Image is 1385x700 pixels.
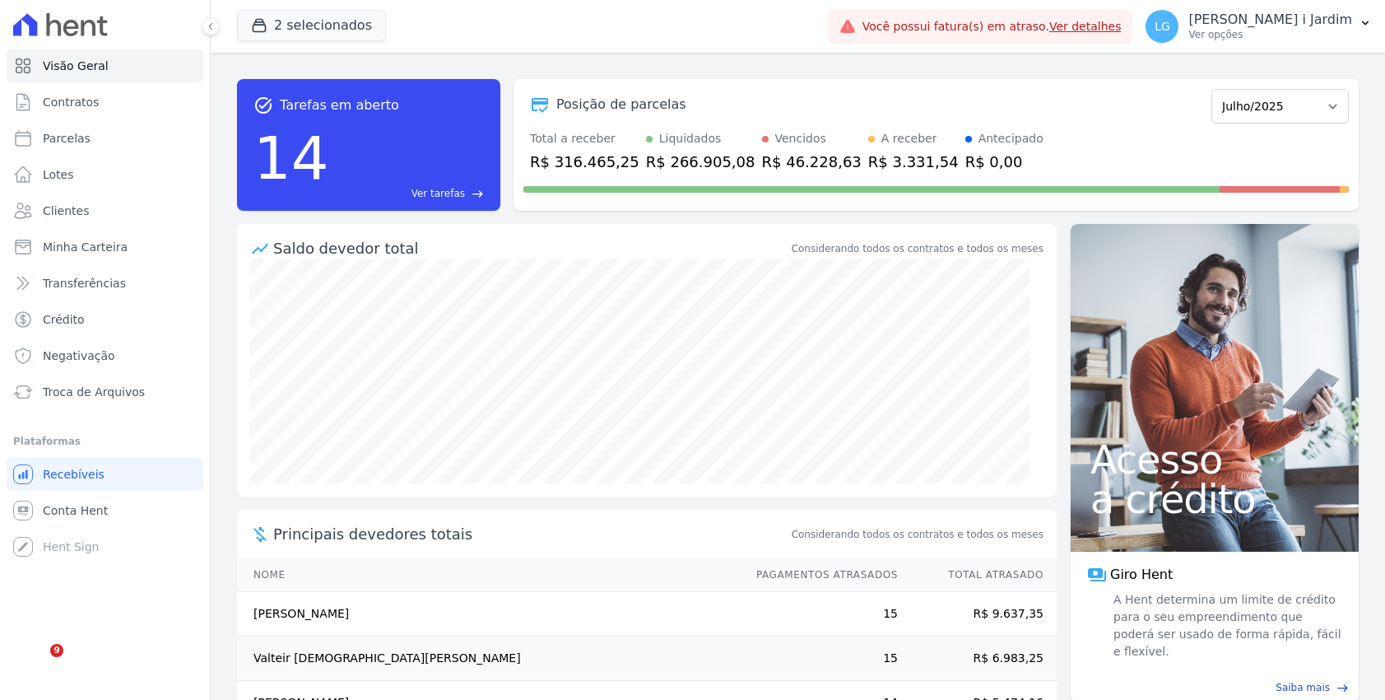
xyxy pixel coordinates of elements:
[43,130,91,147] span: Parcelas
[43,502,108,519] span: Conta Hent
[43,348,115,364] span: Negativação
[1110,591,1342,660] span: A Hent determina um limite de crédito para o seu empreendimento que poderá ser usado de forma ráp...
[336,186,484,201] a: Ver tarefas east
[43,166,74,183] span: Lotes
[978,130,1043,147] div: Antecipado
[741,637,899,681] td: 15
[792,527,1043,542] span: Considerando todos os contratos e todos os meses
[530,130,639,147] div: Total a receber
[13,432,197,451] div: Plataformas
[50,644,63,657] span: 9
[1110,565,1173,585] span: Giro Hent
[7,231,203,264] a: Minha Carteira
[43,311,85,328] span: Crédito
[7,303,203,336] a: Crédito
[762,151,862,173] div: R$ 46.228,63
[1276,680,1330,695] span: Saiba mais
[253,96,273,115] span: task_alt
[7,158,203,191] a: Lotes
[881,130,937,147] div: A receber
[7,458,203,491] a: Recebíveis
[1336,682,1349,694] span: east
[1081,680,1349,695] a: Saiba mais east
[646,151,755,173] div: R$ 266.905,08
[472,188,484,200] span: east
[556,95,686,114] div: Posição de parcelas
[43,275,126,292] span: Transferências
[899,592,1057,637] td: R$ 9.637,35
[1090,440,1339,479] span: Acesso
[7,376,203,408] a: Troca de Arquivos
[43,466,105,483] span: Recebíveis
[273,237,788,259] div: Saldo devedor total
[965,151,1043,173] div: R$ 0,00
[1090,479,1339,519] span: a crédito
[530,151,639,173] div: R$ 316.465,25
[280,96,399,115] span: Tarefas em aberto
[7,339,203,372] a: Negativação
[792,241,1043,256] div: Considerando todos os contratos e todos os meses
[862,18,1122,35] span: Você possui fatura(s) em atraso.
[273,523,788,545] span: Principais devedores totais
[7,86,203,119] a: Contratos
[1049,20,1122,33] a: Ver detalhes
[43,58,109,74] span: Visão Geral
[1188,12,1352,28] p: [PERSON_NAME] i Jardim
[237,637,741,681] td: Valteir [DEMOGRAPHIC_DATA][PERSON_NAME]
[253,115,329,201] div: 14
[7,49,203,82] a: Visão Geral
[7,494,203,527] a: Conta Hent
[43,384,145,400] span: Troca de Arquivos
[16,644,56,684] iframe: Intercom live chat
[7,267,203,300] a: Transferências
[741,558,899,592] th: Pagamentos Atrasados
[237,10,386,41] button: 2 selecionados
[775,130,826,147] div: Vencidos
[7,122,203,155] a: Parcelas
[43,94,99,110] span: Contratos
[237,558,741,592] th: Nome
[237,592,741,637] td: [PERSON_NAME]
[741,592,899,637] td: 15
[43,239,128,255] span: Minha Carteira
[43,203,89,219] span: Clientes
[411,186,465,201] span: Ver tarefas
[7,194,203,227] a: Clientes
[1132,3,1385,49] button: LG [PERSON_NAME] i Jardim Ver opções
[868,151,959,173] div: R$ 3.331,54
[1155,21,1170,32] span: LG
[899,558,1057,592] th: Total Atrasado
[899,637,1057,681] td: R$ 6.983,25
[1188,28,1352,41] p: Ver opções
[659,130,722,147] div: Liquidados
